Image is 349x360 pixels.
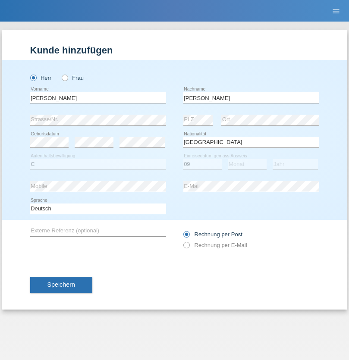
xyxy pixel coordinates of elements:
h1: Kunde hinzufügen [30,45,319,56]
label: Rechnung per Post [183,231,242,238]
input: Rechnung per E-Mail [183,242,189,253]
label: Frau [62,75,84,81]
i: menu [332,7,340,16]
a: menu [327,8,345,13]
label: Herr [30,75,52,81]
input: Herr [30,75,36,80]
span: Speichern [47,281,75,288]
button: Speichern [30,277,92,293]
label: Rechnung per E-Mail [183,242,247,248]
input: Rechnung per Post [183,231,189,242]
input: Frau [62,75,67,80]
